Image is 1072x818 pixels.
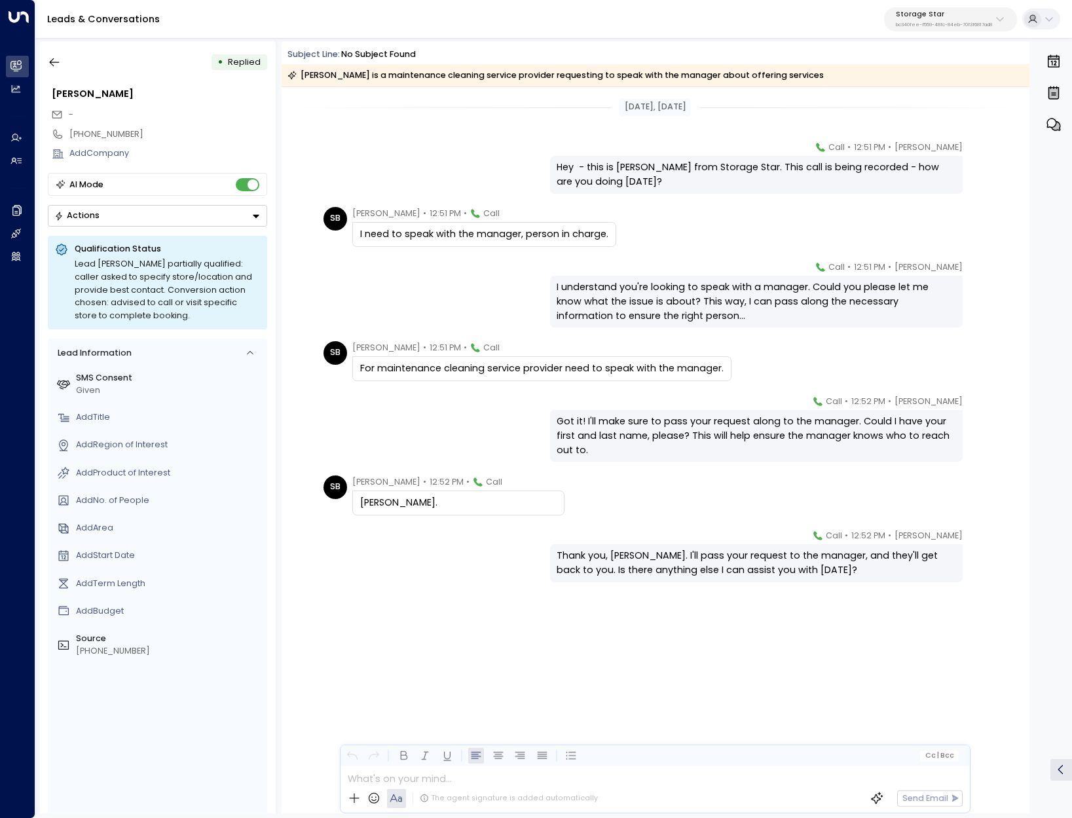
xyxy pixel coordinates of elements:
a: Leads & Conversations [47,12,160,26]
div: Got it! I'll make sure to pass your request along to the manager. Could I have your first and las... [557,415,955,457]
p: Qualification Status [75,243,260,255]
div: • [217,52,223,73]
div: AI Mode [69,178,103,191]
span: • [847,141,851,154]
span: • [464,341,467,354]
span: 12:52 PM [851,395,885,408]
img: 120_headshot.jpg [968,395,991,418]
span: • [888,529,891,542]
span: 12:51 PM [854,261,885,274]
img: 120_headshot.jpg [968,529,991,553]
div: SB [323,341,347,365]
span: [PERSON_NAME] [352,341,420,354]
div: I need to speak with the manager, person in charge. [360,227,608,242]
div: AddBudget [76,605,263,618]
span: • [845,395,848,408]
button: Redo [366,748,382,764]
img: 120_headshot.jpg [968,261,991,284]
div: The agent signature is added automatically [420,793,598,804]
span: 12:51 PM [430,341,461,354]
span: [PERSON_NAME] [895,141,963,154]
button: Cc|Bcc [921,750,959,761]
div: Lead Information [53,347,131,360]
span: • [845,529,848,542]
span: [PERSON_NAME] [895,261,963,274]
span: • [423,207,426,220]
div: [PERSON_NAME] [52,87,267,102]
span: Call [828,141,845,154]
span: • [888,261,891,274]
span: [PERSON_NAME] [352,207,420,220]
button: Actions [48,205,267,227]
span: [PERSON_NAME] [895,529,963,542]
div: [PHONE_NUMBER] [69,128,267,141]
div: I understand you're looking to speak with a manager. Could you please let me know what the issue ... [557,280,955,323]
span: Call [828,261,845,274]
div: [PERSON_NAME]. [360,496,557,510]
div: SB [323,207,347,231]
div: AddTerm Length [76,578,263,590]
span: • [847,261,851,274]
span: • [888,141,891,154]
div: Given [76,384,263,397]
span: | [937,752,939,760]
label: Source [76,633,263,645]
span: Call [483,207,500,220]
span: [PERSON_NAME] [352,475,420,489]
div: Button group with a nested menu [48,205,267,227]
span: • [423,341,426,354]
span: 12:52 PM [430,475,464,489]
div: No subject found [341,48,416,61]
span: 12:51 PM [854,141,885,154]
p: Storage Star [896,10,992,18]
span: Call [486,475,502,489]
div: Hey - this is [PERSON_NAME] from Storage Star. This call is being recorded - how are you doing [D... [557,160,955,189]
div: AddProduct of Interest [76,467,263,479]
button: Storage Starbc340fee-f559-48fc-84eb-70f3f6817ad8 [884,7,1017,31]
span: Subject Line: [287,48,340,60]
div: [DATE], [DATE] [619,99,690,116]
div: AddTitle [76,411,263,424]
div: For maintenance cleaning service provider need to speak with the manager. [360,362,724,376]
span: • [464,207,467,220]
div: [PERSON_NAME] is a maintenance cleaning service provider requesting to speak with the manager abo... [287,69,824,82]
label: SMS Consent [76,372,263,384]
span: 12:52 PM [851,529,885,542]
span: [PERSON_NAME] [895,395,963,408]
span: • [423,475,426,489]
span: Replied [228,56,261,67]
img: 120_headshot.jpg [968,141,991,164]
span: Call [826,529,842,542]
div: Actions [54,210,100,221]
div: AddNo. of People [76,494,263,507]
p: bc340fee-f559-48fc-84eb-70f3f6817ad8 [896,22,992,28]
div: AddRegion of Interest [76,439,263,451]
span: Call [826,395,842,408]
span: - [69,109,73,120]
div: AddArea [76,522,263,534]
span: Cc Bcc [925,752,955,760]
span: • [888,395,891,408]
span: Call [483,341,500,354]
span: 12:51 PM [430,207,461,220]
div: [PHONE_NUMBER] [76,645,263,658]
div: AddCompany [69,147,267,160]
div: AddStart Date [76,549,263,562]
div: Lead [PERSON_NAME] partially qualified: caller asked to specify store/location and provide best c... [75,257,260,322]
button: Undo [344,748,361,764]
span: • [466,475,470,489]
div: SB [323,475,347,499]
div: Thank you, [PERSON_NAME]. I'll pass your request to the manager, and they'll get back to you. Is ... [557,549,955,577]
